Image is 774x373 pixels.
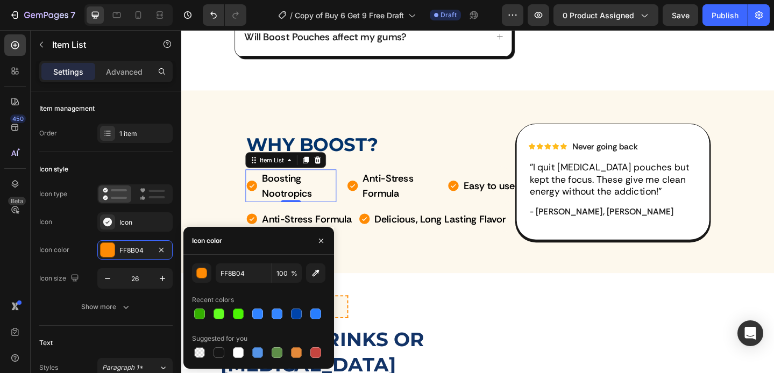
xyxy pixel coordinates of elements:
div: Icon style [39,164,68,174]
p: "I quit [MEDICAL_DATA] pouches but kept the focus. These give me clean energy without the addicti... [379,143,560,183]
span: Paragraph 1* [102,363,143,372]
div: Suggested for you [192,334,247,343]
div: Icon [119,218,170,227]
span: Draft [441,10,457,20]
button: Save [663,4,698,26]
p: 7 [70,9,75,21]
div: 450 [10,114,26,123]
div: Show more [81,302,131,312]
div: Open Intercom Messenger [737,320,763,346]
div: 1 item [119,129,170,139]
div: Recent colors [192,295,234,305]
p: Advanced [106,66,143,77]
iframe: Design area [181,30,774,373]
button: Publish [702,4,748,26]
strong: Delicious, Long Lasting Flavor [210,198,353,212]
div: Publish [712,10,739,21]
p: - [PERSON_NAME], [PERSON_NAME] [379,191,560,203]
span: Save [672,11,690,20]
div: Icon size [39,271,81,286]
div: Icon [39,217,52,227]
span: / [290,10,293,21]
div: Icon color [39,245,69,255]
div: Icon type [39,189,67,199]
div: Undo/Redo [203,4,246,26]
strong: Easy to use [307,162,363,176]
strong: Anti-Stress Formula [88,198,186,212]
div: Text [39,338,53,348]
div: FF8B04 [119,246,151,255]
button: Show more [39,297,173,317]
strong: Anti-Stress Formula [197,154,253,184]
h2: THE VILLIAN [60,290,165,312]
button: 0 product assigned [553,4,658,26]
div: Icon color [192,236,222,246]
span: % [291,269,297,278]
input: Eg: FFFFFF [216,263,272,283]
p: Item List [52,38,144,51]
button: 7 [4,4,80,26]
div: Item management [39,104,95,113]
p: Settings [53,66,83,77]
span: Copy of Buy 6 Get 9 Free Draft [295,10,404,21]
div: Order [39,128,57,138]
strong: Never going back [425,120,497,132]
div: Styles [39,363,58,372]
div: Beta [8,197,26,205]
span: 0 product assigned [563,10,634,21]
